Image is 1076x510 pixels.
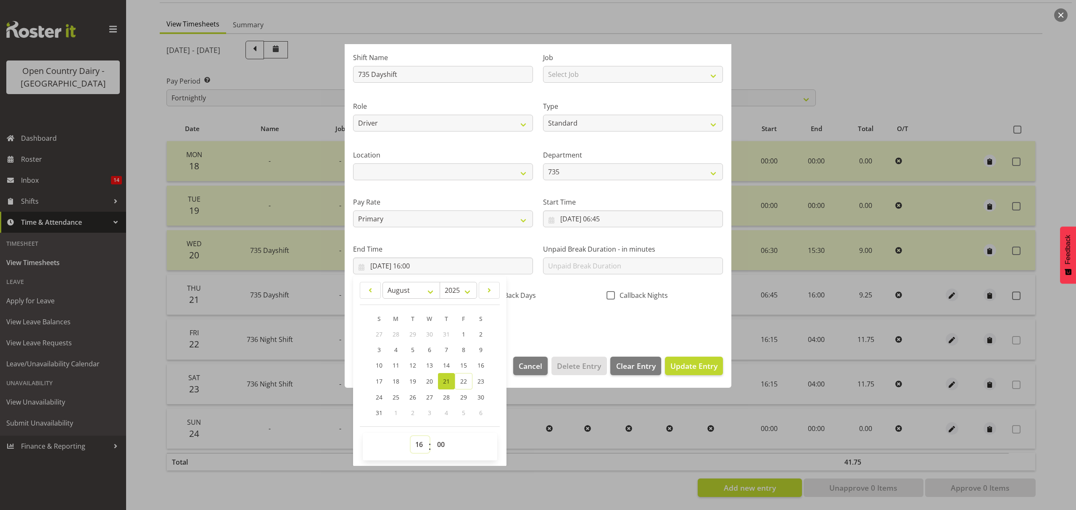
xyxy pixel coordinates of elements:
[388,389,404,405] a: 25
[353,101,533,111] label: Role
[445,315,448,323] span: T
[394,346,398,354] span: 4
[376,409,382,417] span: 31
[479,409,483,417] span: 6
[404,358,421,373] a: 12
[421,342,438,358] a: 6
[376,330,382,338] span: 27
[479,315,483,323] span: S
[477,361,484,369] span: 16
[462,346,465,354] span: 8
[426,361,433,369] span: 13
[670,361,717,371] span: Update Entry
[428,436,431,457] span: :
[615,291,668,300] span: Callback Nights
[445,409,448,417] span: 4
[404,373,421,389] a: 19
[353,197,533,207] label: Pay Rate
[393,377,399,385] span: 18
[543,244,723,254] label: Unpaid Break Duration - in minutes
[353,258,533,274] input: Click to select...
[353,150,533,160] label: Location
[388,342,404,358] a: 4
[393,361,399,369] span: 11
[409,361,416,369] span: 12
[513,357,548,375] button: Cancel
[1064,235,1072,264] span: Feedback
[557,360,601,371] span: Delete Entry
[462,315,465,323] span: F
[371,405,388,421] a: 31
[610,357,661,375] button: Clear Entry
[519,360,542,371] span: Cancel
[455,373,472,389] a: 22
[543,101,723,111] label: Type
[388,358,404,373] a: 11
[479,346,483,354] span: 9
[421,358,438,373] a: 13
[371,389,388,405] a: 24
[443,377,450,385] span: 21
[616,360,656,371] span: Clear Entry
[393,315,398,323] span: M
[460,361,467,369] span: 15
[455,326,472,342] a: 1
[455,358,472,373] a: 15
[404,342,421,358] a: 5
[1060,226,1076,284] button: Feedback - Show survey
[353,53,533,63] label: Shift Name
[404,389,421,405] a: 26
[428,346,431,354] span: 6
[371,342,388,358] a: 3
[394,409,398,417] span: 1
[393,330,399,338] span: 28
[438,358,455,373] a: 14
[455,389,472,405] a: 29
[353,244,533,254] label: End Time
[477,377,484,385] span: 23
[426,393,433,401] span: 27
[388,373,404,389] a: 18
[460,393,467,401] span: 29
[438,373,455,389] a: 21
[409,330,416,338] span: 29
[377,346,381,354] span: 3
[409,393,416,401] span: 26
[353,66,533,83] input: Shift Name
[438,342,455,358] a: 7
[455,342,472,358] a: 8
[421,373,438,389] a: 20
[543,258,723,274] input: Unpaid Break Duration
[488,291,536,300] span: CallBack Days
[371,373,388,389] a: 17
[411,409,414,417] span: 2
[445,346,448,354] span: 7
[543,210,723,227] input: Click to select...
[376,361,382,369] span: 10
[477,393,484,401] span: 30
[472,342,489,358] a: 9
[462,330,465,338] span: 1
[376,393,382,401] span: 24
[438,389,455,405] a: 28
[409,377,416,385] span: 19
[426,377,433,385] span: 20
[543,53,723,63] label: Job
[393,393,399,401] span: 25
[665,357,723,375] button: Update Entry
[411,315,414,323] span: T
[460,377,467,385] span: 22
[421,389,438,405] a: 27
[472,389,489,405] a: 30
[427,315,432,323] span: W
[472,373,489,389] a: 23
[428,409,431,417] span: 3
[411,346,414,354] span: 5
[371,358,388,373] a: 10
[376,377,382,385] span: 17
[426,330,433,338] span: 30
[443,330,450,338] span: 31
[472,358,489,373] a: 16
[543,197,723,207] label: Start Time
[479,330,483,338] span: 2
